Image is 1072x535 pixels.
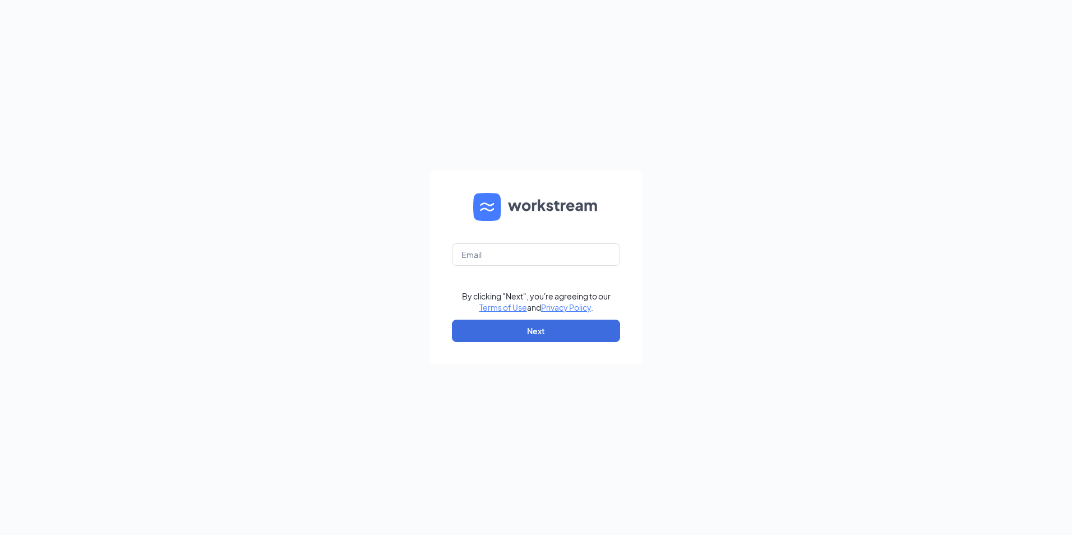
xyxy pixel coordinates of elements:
div: By clicking "Next", you're agreeing to our and . [462,290,611,313]
a: Terms of Use [479,302,527,312]
input: Email [452,243,620,266]
button: Next [452,320,620,342]
a: Privacy Policy [541,302,591,312]
img: WS logo and Workstream text [473,193,599,221]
